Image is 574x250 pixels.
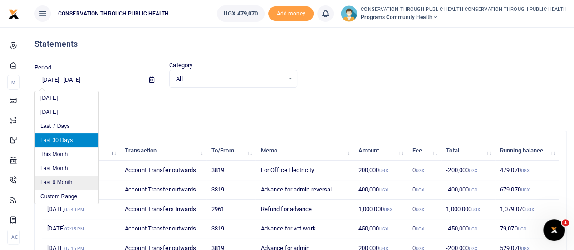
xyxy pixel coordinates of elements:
span: UGX 479,070 [224,9,258,18]
td: 0 [407,200,441,219]
td: Account Transfer outwards [120,180,206,200]
small: UGX [415,168,424,173]
span: All [176,74,284,83]
li: Last 7 Days [35,119,98,133]
small: UGX [415,187,424,192]
td: Account Transfer outwards [120,219,206,239]
th: Running balance: activate to sort column ascending [495,141,559,161]
td: Advance for vet work [255,219,353,239]
td: 1,079,070 [495,200,559,219]
td: For Office Electricity [255,161,353,180]
small: UGX [525,207,534,212]
small: UGX [415,207,424,212]
td: Account Transfers Inwards [120,200,206,219]
span: Add money [268,6,314,21]
small: UGX [471,207,480,212]
small: UGX [379,226,388,231]
td: [DATE] [42,200,120,219]
small: UGX [469,187,477,192]
small: 07:15 PM [64,226,84,231]
label: Period [34,63,51,72]
small: UGX [469,168,477,173]
img: logo-small [8,9,19,20]
li: Ac [7,230,20,245]
li: Last 30 Days [35,133,98,147]
td: 79,070 [495,219,559,239]
small: UGX [415,226,424,231]
small: UGX [379,168,388,173]
a: logo-small logo-large logo-large [8,10,19,17]
small: UGX [379,187,388,192]
td: -450,000 [441,219,495,239]
td: 1,000,000 [441,200,495,219]
td: Account Transfer outwards [120,161,206,180]
input: select period [34,72,142,88]
li: [DATE] [35,91,98,105]
td: 0 [407,180,441,200]
td: 0 [407,219,441,239]
td: 200,000 [353,161,407,180]
td: 3819 [206,161,256,180]
small: UGX [517,226,526,231]
td: 1,000,000 [353,200,407,219]
h4: Statements [34,39,567,49]
iframe: Intercom live chat [543,219,565,241]
a: UGX 479,070 [217,5,265,22]
small: 05:40 PM [64,207,84,212]
th: To/From: activate to sort column ascending [206,141,256,161]
li: Last Month [35,162,98,176]
th: Memo: activate to sort column ascending [255,141,353,161]
td: 450,000 [353,219,407,239]
td: 679,070 [495,180,559,200]
td: 3819 [206,219,256,239]
td: 3819 [206,180,256,200]
a: profile-user CONSERVATION THROUGH PUBLIC HEALTH CONSERVATION THROUGH PUBLIC HEALTH Programs Commu... [341,5,567,22]
label: Category [169,61,192,70]
th: Transaction: activate to sort column ascending [120,141,206,161]
a: Add money [268,10,314,16]
td: 479,070 [495,161,559,180]
td: Advance for admin reversal [255,180,353,200]
li: This Month [35,147,98,162]
li: Custom Range [35,190,98,204]
td: Refund for advance [255,200,353,219]
p: Download [34,98,567,108]
th: Amount: activate to sort column ascending [353,141,407,161]
img: profile-user [341,5,357,22]
small: UGX [384,207,392,212]
span: 1 [562,219,569,226]
td: 400,000 [353,180,407,200]
small: UGX [520,168,529,173]
li: [DATE] [35,105,98,119]
td: 2961 [206,200,256,219]
span: Programs Community Health [361,13,567,21]
td: [DATE] [42,219,120,239]
li: Toup your wallet [268,6,314,21]
li: M [7,75,20,90]
td: 0 [407,161,441,180]
th: Total: activate to sort column ascending [441,141,495,161]
small: CONSERVATION THROUGH PUBLIC HEALTH CONSERVATION THROUGH PUBLIC HEALTH [361,6,567,14]
span: CONSERVATION THROUGH PUBLIC HEALTH [54,10,172,18]
li: Wallet ballance [213,5,268,22]
small: UGX [520,187,529,192]
th: Fee: activate to sort column ascending [407,141,441,161]
td: -400,000 [441,180,495,200]
small: UGX [469,226,477,231]
li: Last 6 Month [35,176,98,190]
td: -200,000 [441,161,495,180]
